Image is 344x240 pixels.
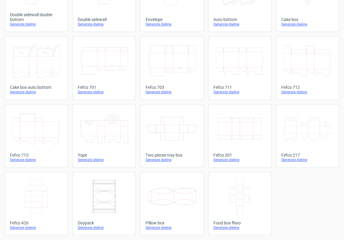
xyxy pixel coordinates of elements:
[78,157,131,162] div: Generate dieline
[281,85,334,90] div: Fefco 712
[10,153,63,157] div: Fefco 713
[78,85,131,90] div: Fefco 701
[146,225,198,230] div: Generate dieline
[5,172,68,235] a: Fefco 426Generate dieline
[73,37,136,100] a: Fefco 701Generate dieline
[78,153,131,157] div: Yope
[78,220,131,225] div: Doypack
[208,172,271,235] a: Food box flexoGenerate dieline
[146,22,198,27] div: Generate dieline
[78,22,131,27] div: Generate dieline
[73,172,136,235] a: DoypackGenerate dieline
[146,85,198,90] div: Fefco 703
[10,22,63,27] div: Generate dieline
[276,37,339,100] a: Fefco 712Generate dieline
[10,12,63,22] div: Double sidewall double bottom
[10,157,63,162] div: Generate dieline
[10,90,63,94] div: Generate dieline
[146,153,198,157] div: Two pieces tray box
[213,225,266,230] div: Generate dieline
[146,17,198,22] div: Envelope
[213,220,266,225] div: Food box flexo
[5,104,68,167] a: Fefco 713Generate dieline
[213,153,266,157] div: Fefco 201
[146,90,198,94] div: Generate dieline
[140,172,204,235] a: Pillow boxGenerate dieline
[10,225,63,230] div: Generate dieline
[213,17,266,22] div: Auto bottom
[10,220,63,225] div: Fefco 426
[146,157,198,162] div: Generate dieline
[281,17,334,22] div: Cake box
[140,37,204,100] a: Fefco 703Generate dieline
[78,17,131,22] div: Double sidewall
[146,220,198,225] div: Pillow box
[208,104,271,167] a: Fefco 201Generate dieline
[276,104,339,167] a: Fefco 217Generate dieline
[213,22,266,27] div: Generate dieline
[213,157,266,162] div: Generate dieline
[213,90,266,94] div: Generate dieline
[281,153,334,157] div: Fefco 217
[208,37,271,100] a: Fefco 711Generate dieline
[78,225,131,230] div: Generate dieline
[281,22,334,27] div: Generate dieline
[140,104,204,167] a: Two pieces tray boxGenerate dieline
[73,104,136,167] a: YopeGenerate dieline
[213,85,266,90] div: Fefco 711
[10,85,63,90] div: Cake box auto bottom
[5,37,68,100] a: Cake box auto bottomGenerate dieline
[78,90,131,94] div: Generate dieline
[281,157,334,162] div: Generate dieline
[281,90,334,94] div: Generate dieline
